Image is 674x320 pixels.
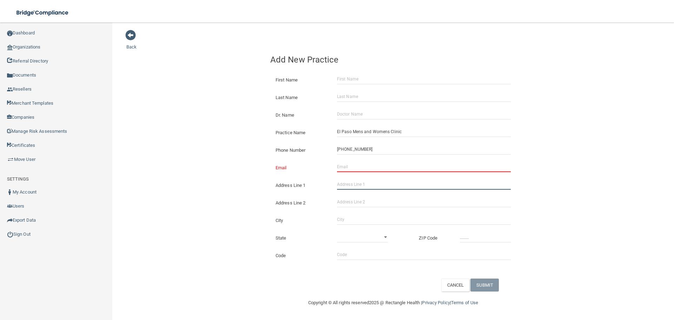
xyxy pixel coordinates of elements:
button: SUBMIT [470,279,499,292]
h4: Add New Practice [270,55,516,64]
img: ic_user_dark.df1a06c3.png [7,189,13,195]
label: SETTINGS [7,175,29,183]
input: Doctor Name [337,109,511,119]
img: organization-icon.f8decf85.png [7,45,13,50]
input: Practice Name [337,126,511,137]
label: Address Line 1 [270,181,332,190]
input: Email [337,162,511,172]
label: First Name [270,76,332,84]
label: Email [270,164,332,172]
a: Terms of Use [451,300,478,305]
img: icon-export.b9366987.png [7,217,13,223]
label: Dr. Name [270,111,332,119]
label: Address Line 2 [270,199,332,207]
input: (___) ___-____ [337,144,511,155]
label: City [270,216,332,225]
label: Practice Name [270,129,332,137]
img: icon-documents.8dae5593.png [7,73,13,78]
input: City [337,214,511,225]
label: Phone Number [270,146,332,155]
input: First Name [337,74,511,84]
label: Last Name [270,93,332,102]
label: ZIP Code [414,234,455,242]
img: ic_reseller.de258add.png [7,87,13,92]
img: icon-users.e205127d.png [7,203,13,209]
img: ic_power_dark.7ecde6b1.png [7,231,13,237]
a: Privacy Policy [422,300,450,305]
label: State [270,234,332,242]
div: Copyright © All rights reserved 2025 @ Rectangle Health | | [265,292,521,314]
input: Address Line 2 [337,197,511,207]
input: Code [337,249,511,260]
img: briefcase.64adab9b.png [7,156,14,163]
iframe: Drift Widget Chat Controller [553,270,666,298]
img: ic_dashboard_dark.d01f4a41.png [7,31,13,36]
input: Last Name [337,91,511,102]
input: _____ [460,232,511,242]
a: Back [126,36,137,50]
img: bridge_compliance_login_screen.278c3ca4.svg [11,6,75,20]
button: CANCEL [441,279,470,292]
label: Code [270,252,332,260]
input: Address Line 1 [337,179,511,190]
